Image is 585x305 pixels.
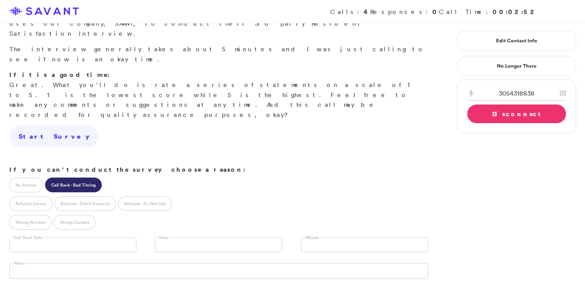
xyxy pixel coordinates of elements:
[467,105,566,123] a: Disconnect
[54,196,116,211] label: Refused - Didn't Know Us
[118,196,172,211] label: Refused - Do Not Call
[9,125,99,147] a: Start Survey
[54,215,96,230] label: Wrong Contact
[12,235,44,241] label: Call Back Date
[12,260,26,266] label: Notes
[9,196,52,211] label: Refused Survey
[9,70,428,120] p: Great. What you'll do is rate a series of statements on a scale of 1 to 5. 1 is the lowest score ...
[9,70,110,79] strong: If it is a good time:
[45,178,102,192] label: Call Back - Bad Timing
[158,235,170,241] label: Hour
[9,215,52,230] label: Wrong Number
[9,178,43,192] label: No Answer
[458,56,576,76] a: No Longer There
[364,7,370,16] strong: 4
[304,235,320,241] label: Minute
[467,35,566,47] a: Edit Contact Info
[9,165,245,174] strong: If you can't conduct the survey choose a reason:
[493,7,537,16] strong: 00:02:52
[432,7,439,16] strong: 0
[9,44,428,64] p: The interview generally takes about 5 minutes and I was just calling to see if now is an okay time.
